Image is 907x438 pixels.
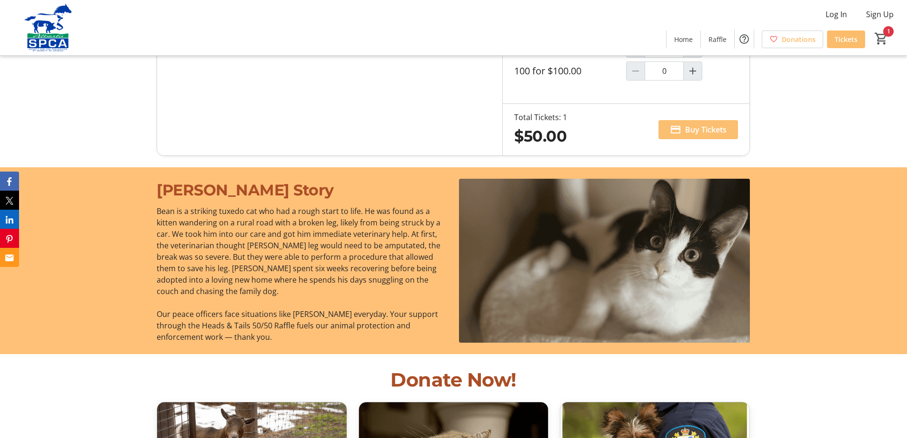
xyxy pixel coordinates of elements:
div: Total Tickets: 1 [514,112,567,123]
span: [PERSON_NAME] Story [157,181,334,199]
span: Log In [826,9,847,20]
span: Home [674,34,693,44]
img: Alberta SPCA's Logo [6,4,90,51]
span: Tickets [835,34,857,44]
a: Raffle [701,31,734,48]
button: Buy Tickets [658,120,738,139]
span: Sign Up [866,9,894,20]
span: Raffle [708,34,727,44]
button: Cart [873,30,890,47]
button: Sign Up [858,7,901,22]
button: Log In [818,7,855,22]
p: Bean is a striking tuxedo cat who had a rough start to life. He was found as a kitten wandering o... [157,205,448,297]
a: Home [667,31,700,48]
label: 100 for $100.00 [514,65,581,77]
img: undefined [459,179,750,343]
span: Donations [782,34,816,44]
button: Increment by one [684,62,702,80]
p: Our peace officers face situations like [PERSON_NAME] everyday. Your support through the Heads & ... [157,308,448,343]
a: Tickets [827,31,865,48]
span: Buy Tickets [685,124,727,135]
span: Donate Now! [390,368,517,391]
div: $50.00 [514,125,567,148]
a: Donations [762,31,823,48]
button: Help [735,30,754,49]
